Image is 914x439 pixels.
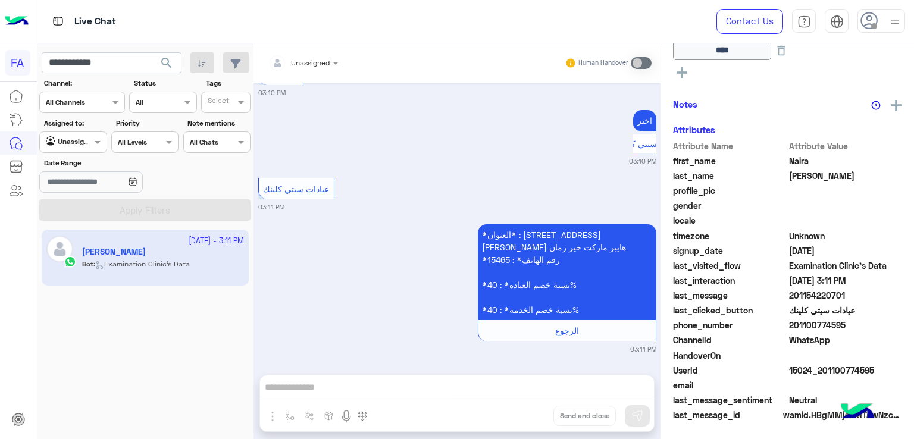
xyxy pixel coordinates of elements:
[673,199,787,212] span: gender
[673,379,787,391] span: email
[789,349,903,362] span: null
[783,409,902,421] span: wamid.HBgMMjAxMTAwNzc0NTk1FQIAEhgUM0FCMUVFQkMyNzU5OEFFODg3NjIA
[74,14,116,30] p: Live Chat
[789,319,903,331] span: 201100774595
[789,259,903,272] span: Examination Clinic's Data
[673,99,697,109] h6: Notes
[673,140,787,152] span: Attribute Name
[44,78,124,89] label: Channel:
[673,394,787,406] span: last_message_sentiment
[159,56,174,70] span: search
[187,118,249,128] label: Note mentions
[258,202,284,212] small: 03:11 PM
[291,58,330,67] span: Unassigned
[789,214,903,227] span: null
[789,170,903,182] span: Mohamed
[673,170,787,182] span: last_name
[673,184,787,197] span: profile_pic
[44,118,105,128] label: Assigned to:
[263,184,329,194] span: عيادات سيتي كلينك
[44,158,177,168] label: Date Range
[673,124,715,135] h6: Attributes
[630,344,656,354] small: 03:11 PM
[116,118,177,128] label: Priority
[152,52,181,78] button: search
[673,214,787,227] span: locale
[789,274,903,287] span: 2025-10-05T12:11:07.429Z
[716,9,783,34] a: Contact Us
[629,156,656,166] small: 03:10 PM
[258,88,286,98] small: 03:10 PM
[789,230,903,242] span: Unknown
[206,95,229,109] div: Select
[553,406,616,426] button: Send and close
[673,409,781,421] span: last_message_id
[478,224,656,320] p: 5/10/2025, 3:11 PM
[673,155,787,167] span: first_name
[578,58,628,68] small: Human Handover
[633,110,656,131] p: 5/10/2025, 3:10 PM
[789,199,903,212] span: null
[789,379,903,391] span: null
[673,289,787,302] span: last_message
[789,304,903,316] span: عيادات سيتي كلينك
[39,199,251,221] button: Apply Filters
[792,9,816,34] a: tab
[830,15,844,29] img: tab
[673,304,787,316] span: last_clicked_button
[673,349,787,362] span: HandoverOn
[789,289,903,302] span: 201154220701
[789,364,903,377] span: 15024_201100774595
[206,78,249,89] label: Tags
[673,364,787,377] span: UserId
[789,244,903,257] span: 2025-02-19T13:09:42.888Z
[610,134,689,153] div: عيادات سيتي كلينك
[673,274,787,287] span: last_interaction
[789,140,903,152] span: Attribute Value
[887,14,902,29] img: profile
[673,244,787,257] span: signup_date
[789,394,903,406] span: 0
[134,78,195,89] label: Status
[789,334,903,346] span: 2
[555,325,579,335] span: الرجوع
[673,259,787,272] span: last_visited_flow
[51,14,65,29] img: tab
[673,319,787,331] span: phone_number
[673,334,787,346] span: ChannelId
[5,9,29,34] img: Logo
[871,101,881,110] img: notes
[837,391,878,433] img: hulul-logo.png
[5,50,30,76] div: FA
[789,155,903,167] span: Naira
[891,100,902,111] img: add
[797,15,811,29] img: tab
[673,230,787,242] span: timezone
